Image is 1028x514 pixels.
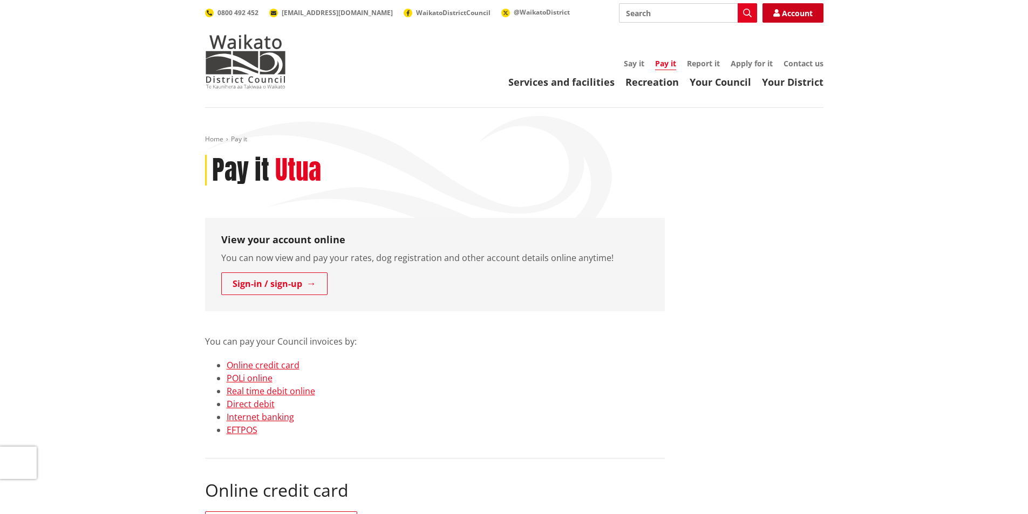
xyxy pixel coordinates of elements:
[784,58,823,68] a: Contact us
[227,385,315,397] a: Real time debit online
[687,58,720,68] a: Report it
[231,134,247,143] span: Pay it
[655,58,676,70] a: Pay it
[978,469,1017,508] iframe: Messenger Launcher
[619,3,757,23] input: Search input
[227,372,273,384] a: POLi online
[205,480,665,501] h2: Online credit card
[624,58,644,68] a: Say it
[275,155,321,186] h2: Utua
[205,134,223,143] a: Home
[269,8,393,17] a: [EMAIL_ADDRESS][DOMAIN_NAME]
[227,424,257,436] a: EFTPOS
[227,359,299,371] a: Online credit card
[731,58,773,68] a: Apply for it
[205,135,823,144] nav: breadcrumb
[221,272,328,295] a: Sign-in / sign-up
[205,8,258,17] a: 0800 492 452
[508,76,615,88] a: Services and facilities
[282,8,393,17] span: [EMAIL_ADDRESS][DOMAIN_NAME]
[227,398,275,410] a: Direct debit
[227,411,294,423] a: Internet banking
[404,8,491,17] a: WaikatoDistrictCouncil
[690,76,751,88] a: Your Council
[514,8,570,17] span: @WaikatoDistrict
[217,8,258,17] span: 0800 492 452
[212,155,269,186] h1: Pay it
[501,8,570,17] a: @WaikatoDistrict
[205,322,665,348] p: You can pay your Council invoices by:
[205,35,286,88] img: Waikato District Council - Te Kaunihera aa Takiwaa o Waikato
[762,76,823,88] a: Your District
[416,8,491,17] span: WaikatoDistrictCouncil
[221,234,649,246] h3: View your account online
[221,251,649,264] p: You can now view and pay your rates, dog registration and other account details online anytime!
[625,76,679,88] a: Recreation
[763,3,823,23] a: Account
